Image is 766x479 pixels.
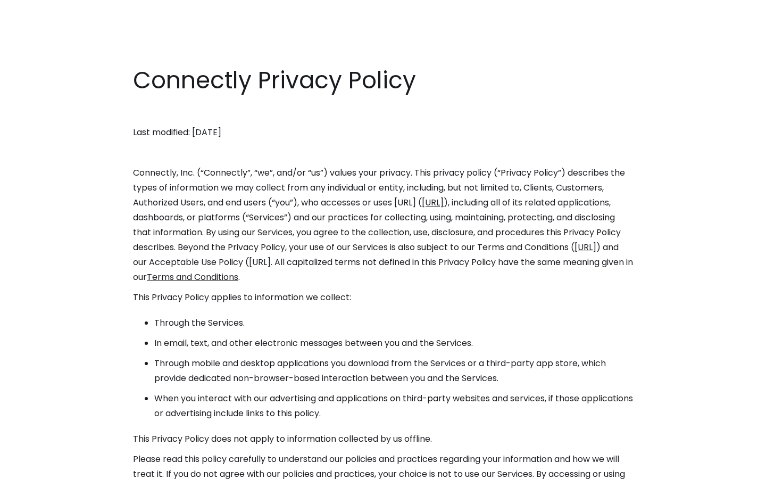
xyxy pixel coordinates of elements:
[133,125,633,140] p: Last modified: [DATE]
[133,290,633,305] p: This Privacy Policy applies to information we collect:
[574,241,596,253] a: [URL]
[154,356,633,386] li: Through mobile and desktop applications you download from the Services or a third-party app store...
[133,432,633,447] p: This Privacy Policy does not apply to information collected by us offline.
[133,145,633,160] p: ‍
[21,460,64,475] ul: Language list
[422,196,444,209] a: [URL]
[11,459,64,475] aside: Language selected: English
[133,166,633,285] p: Connectly, Inc. (“Connectly”, “we”, and/or “us”) values your privacy. This privacy policy (“Priva...
[154,336,633,351] li: In email, text, and other electronic messages between you and the Services.
[133,105,633,120] p: ‍
[133,64,633,97] h1: Connectly Privacy Policy
[154,316,633,331] li: Through the Services.
[154,391,633,421] li: When you interact with our advertising and applications on third-party websites and services, if ...
[147,271,238,283] a: Terms and Conditions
